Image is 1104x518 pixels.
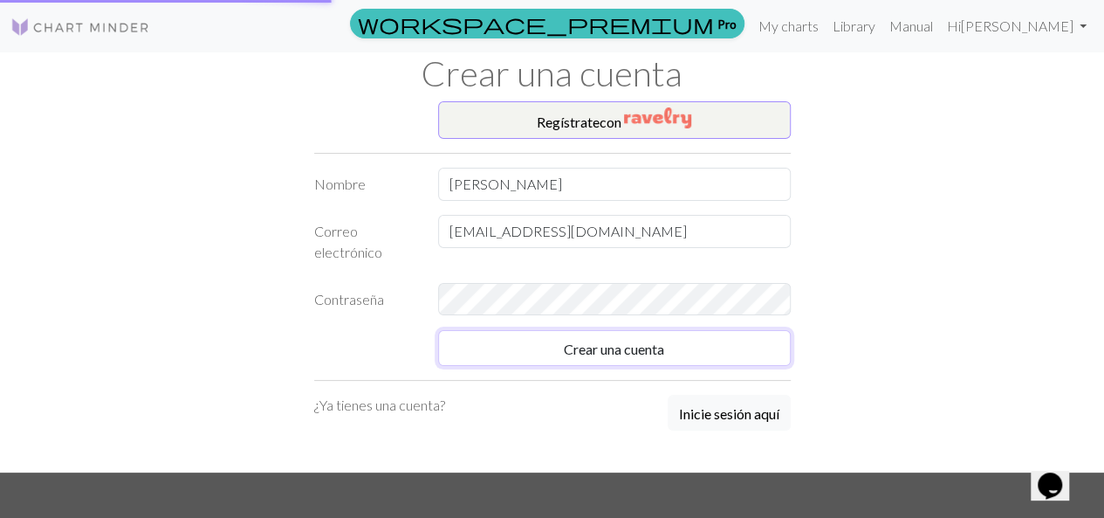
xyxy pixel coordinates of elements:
a: Library [826,9,882,44]
img: Logo [10,17,150,38]
a: My charts [751,9,826,44]
a: Pro [350,9,744,38]
font: Crear una cuenta [564,341,664,357]
font: Inicie sesión aquí [679,405,779,422]
font: Regístrate [537,114,600,130]
iframe: widget de chat [1031,448,1087,501]
font: ¿Ya tienes una cuenta? [314,397,445,413]
font: Crear una cuenta [422,52,682,94]
font: Contraseña [314,291,384,307]
button: Inicie sesión aquí [668,395,791,431]
a: Hi[PERSON_NAME] [940,9,1094,44]
font: Correo electrónico [314,223,382,260]
button: Regístratecon [438,101,791,139]
img: Ravelry [624,107,691,128]
span: workspace_premium [358,11,714,36]
a: Manual [882,9,940,44]
font: con [600,114,621,130]
font: Nombre [314,176,366,192]
button: Crear una cuenta [438,330,791,366]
